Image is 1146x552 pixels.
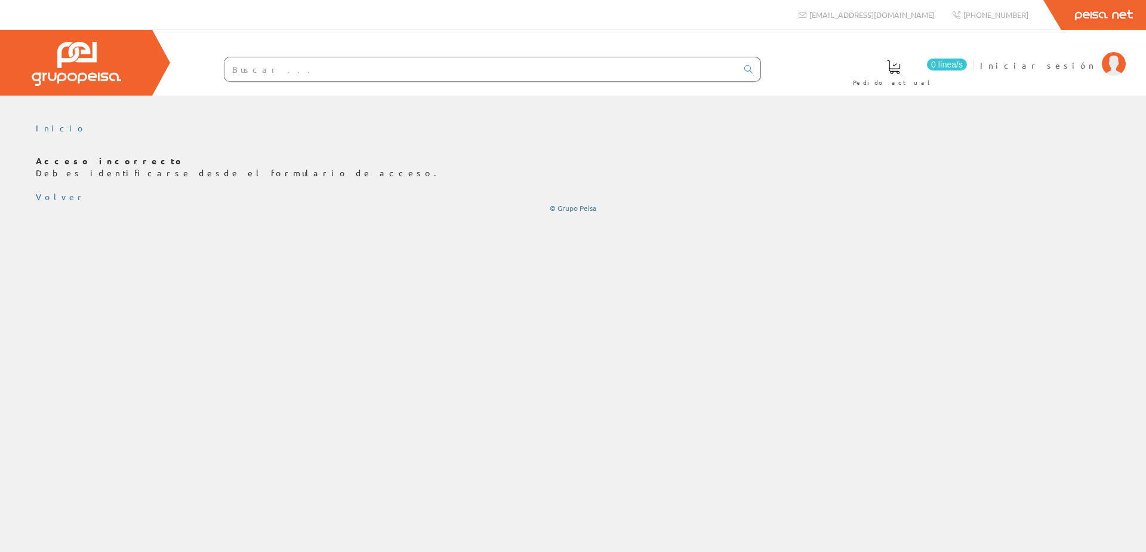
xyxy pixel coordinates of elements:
a: Volver [36,191,86,202]
a: Iniciar sesión [980,50,1126,61]
span: Pedido actual [853,76,934,88]
span: [PHONE_NUMBER] [963,10,1028,20]
b: Acceso incorrecto [36,155,184,166]
span: Iniciar sesión [980,59,1096,71]
div: © Grupo Peisa [36,203,1110,213]
p: Debes identificarse desde el formulario de acceso. [36,155,1110,179]
span: [EMAIL_ADDRESS][DOMAIN_NAME] [809,10,934,20]
a: Inicio [36,122,87,133]
input: Buscar ... [224,57,737,81]
span: 0 línea/s [927,59,967,70]
img: Grupo Peisa [32,42,121,86]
